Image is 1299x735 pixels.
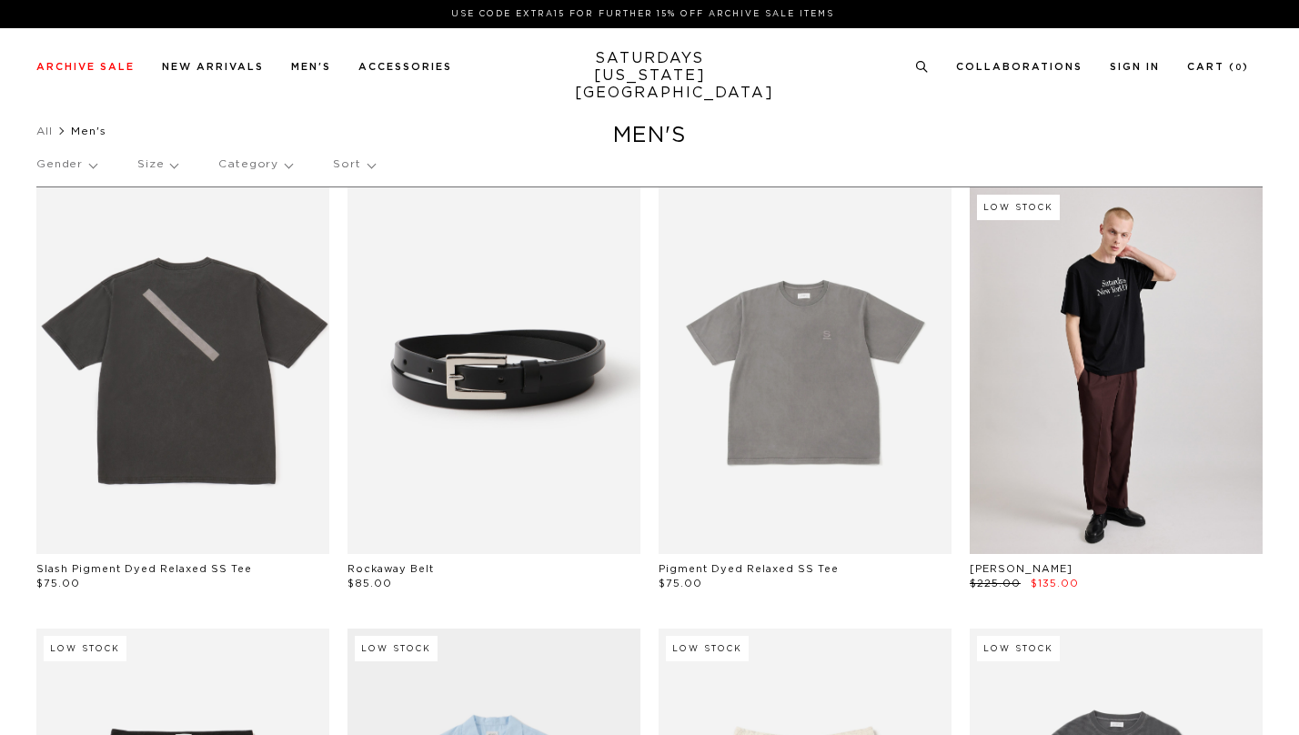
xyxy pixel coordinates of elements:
[333,144,374,186] p: Sort
[1235,64,1243,72] small: 0
[291,62,331,72] a: Men's
[659,579,702,589] span: $75.00
[970,564,1072,574] a: [PERSON_NAME]
[44,7,1242,21] p: Use Code EXTRA15 for Further 15% Off Archive Sale Items
[36,144,96,186] p: Gender
[666,636,749,661] div: Low Stock
[1187,62,1249,72] a: Cart (0)
[71,126,106,136] span: Men's
[137,144,177,186] p: Size
[659,564,839,574] a: Pigment Dyed Relaxed SS Tee
[36,126,53,136] a: All
[36,579,80,589] span: $75.00
[575,50,725,102] a: SATURDAYS[US_STATE][GEOGRAPHIC_DATA]
[347,579,392,589] span: $85.00
[970,579,1021,589] span: $225.00
[358,62,452,72] a: Accessories
[36,564,252,574] a: Slash Pigment Dyed Relaxed SS Tee
[218,144,292,186] p: Category
[162,62,264,72] a: New Arrivals
[44,636,126,661] div: Low Stock
[977,636,1060,661] div: Low Stock
[355,636,438,661] div: Low Stock
[977,195,1060,220] div: Low Stock
[1110,62,1160,72] a: Sign In
[36,62,135,72] a: Archive Sale
[1031,579,1079,589] span: $135.00
[347,564,434,574] a: Rockaway Belt
[956,62,1082,72] a: Collaborations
